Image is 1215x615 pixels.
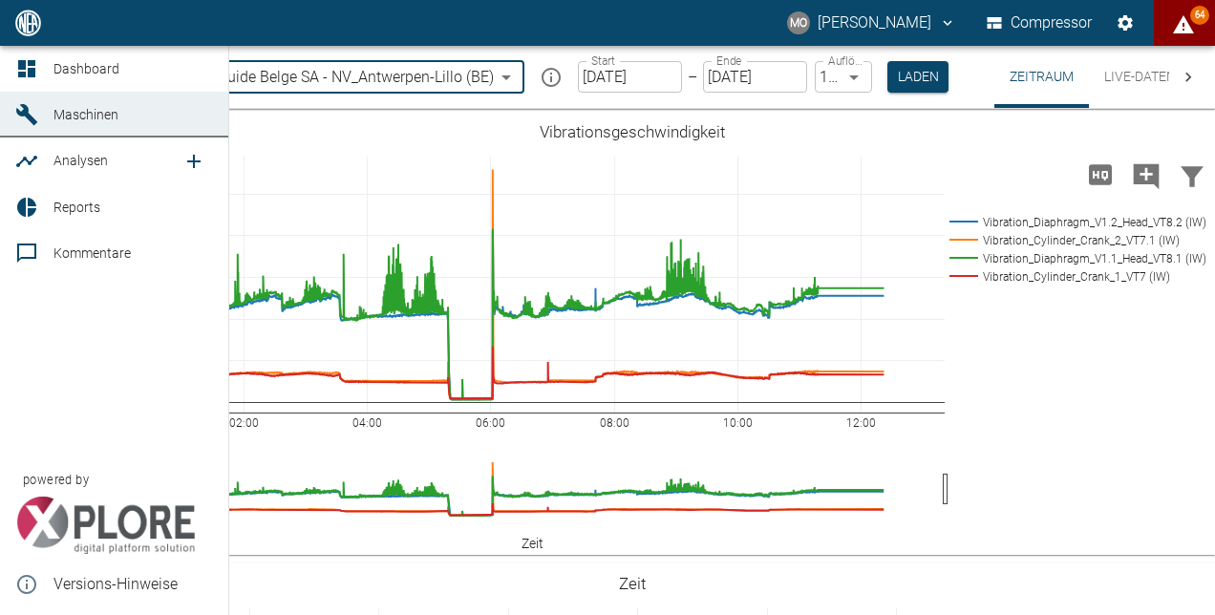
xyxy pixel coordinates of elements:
button: Live-Daten [1089,46,1191,108]
a: new /machines [198,108,213,123]
button: Kommentar hinzufügen [1123,150,1169,200]
button: Compressor [983,6,1097,40]
button: Zeitraum [994,46,1089,108]
span: Dashboard [53,61,119,76]
span: Reports [53,200,100,215]
input: DD.MM.YYYY [578,61,682,93]
span: 908000047_Air Liquide Belge SA - NV_Antwerpen-Lillo (BE) [101,66,494,88]
p: – [688,66,697,88]
a: new /analyses/list/0 [175,142,213,180]
img: Xplore Logo [15,497,196,554]
a: 908000047_Air Liquide Belge SA - NV_Antwerpen-Lillo (BE) [71,66,494,89]
span: Versions-Hinweise [53,573,213,596]
span: Maschinen [53,107,118,122]
span: Kommentare [53,245,131,261]
button: Einstellungen [1108,6,1142,40]
span: 64 [1190,6,1209,25]
label: Start [591,53,615,69]
div: 1 Sekunde [815,61,872,93]
label: Auflösung [828,53,862,69]
button: Daten filtern [1169,150,1215,200]
img: logo [13,10,43,35]
button: mission info [532,58,570,96]
label: Ende [716,53,741,69]
div: MO [787,11,810,34]
button: mario.oeser@neuman-esser.com [784,6,959,40]
span: Analysen [53,153,108,168]
span: Hohe Auflösung [1077,164,1123,182]
input: DD.MM.YYYY [703,61,807,93]
span: powered by [23,471,89,489]
button: Laden [887,61,949,93]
